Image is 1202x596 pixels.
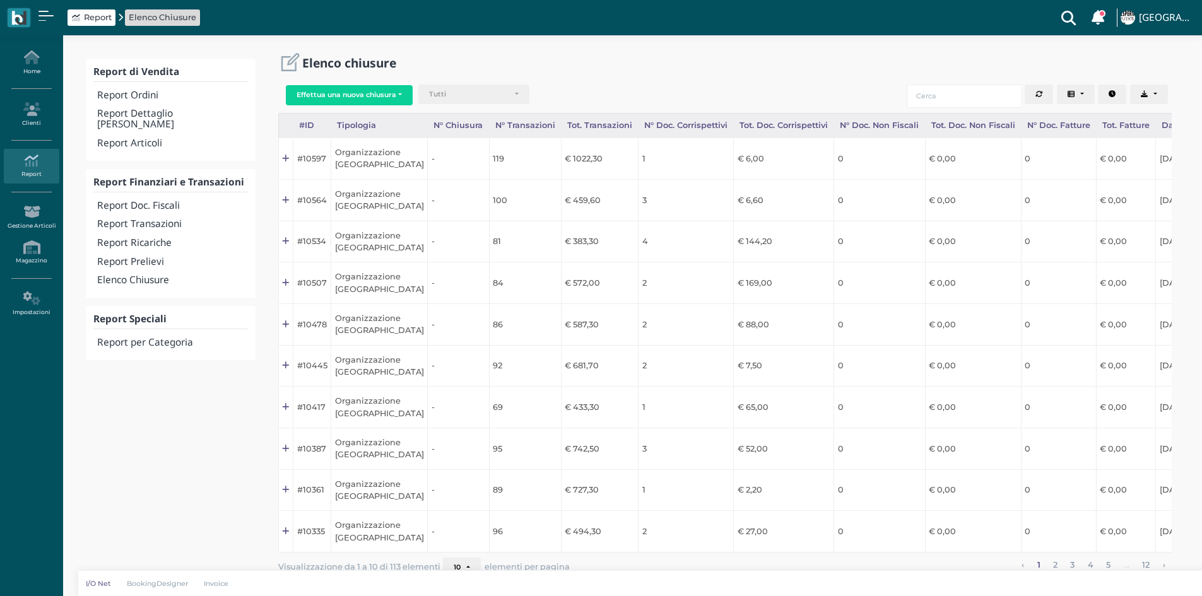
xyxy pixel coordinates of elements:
[489,221,561,262] td: 81
[93,175,244,189] b: Report Finanziari e Transazioni
[489,345,561,387] td: 92
[1057,85,1099,105] div: Colonne
[734,469,834,511] td: € 2,20
[331,387,428,428] td: Organizzazione [GEOGRAPHIC_DATA]
[4,235,59,270] a: Magazzino
[638,345,733,387] td: 2
[561,345,638,387] td: € 681,70
[4,149,59,184] a: Report
[638,428,733,469] td: 3
[734,511,834,552] td: € 27,00
[97,90,247,101] h4: Report Ordini
[489,179,561,221] td: 100
[1096,428,1155,469] td: € 0,00
[97,138,247,149] h4: Report Articoli
[331,345,428,387] td: Organizzazione [GEOGRAPHIC_DATA]
[293,114,331,137] div: #ID
[418,85,529,105] button: Tutti
[925,138,1021,180] td: € 0,00
[834,511,925,552] td: 0
[561,179,638,221] td: € 459,60
[97,275,247,286] h4: Elenco Chiusure
[561,469,638,511] td: € 727,30
[278,558,440,575] span: Visualizzazione da 1 a 10 di 113 elementi
[331,428,428,469] td: Organizzazione [GEOGRAPHIC_DATA]
[293,511,331,552] td: #10335
[331,179,428,221] td: Organizzazione [GEOGRAPHIC_DATA]
[97,108,247,130] h4: Report Dettaglio [PERSON_NAME]
[489,262,561,304] td: 84
[638,303,733,345] td: 2
[834,262,925,304] td: 0
[293,387,331,428] td: #10417
[119,578,196,588] a: BookingDesigner
[489,303,561,345] td: 86
[734,114,834,137] div: Tot. Doc. Corrispettivi
[428,303,489,345] td: -
[331,469,428,511] td: Organizzazione [GEOGRAPHIC_DATA]
[428,428,489,469] td: -
[1119,3,1194,33] a: ... [GEOGRAPHIC_DATA]
[1057,85,1095,105] button: Columns
[84,11,112,23] span: Report
[561,387,638,428] td: € 433,30
[638,114,733,137] div: N° Doc. Corrispettivi
[293,262,331,304] td: #10507
[293,138,331,180] td: #10597
[1083,558,1097,574] a: alla pagina 4
[454,563,461,572] span: 10
[734,179,834,221] td: € 6,60
[93,65,179,78] b: Report di Vendita
[1096,387,1155,428] td: € 0,00
[1112,557,1191,585] iframe: Help widget launcher
[97,337,247,348] h4: Report per Categoria
[638,511,733,552] td: 2
[293,303,331,345] td: #10478
[907,85,1022,108] input: Cerca
[925,114,1021,137] div: Tot. Doc. Non Fiscali
[925,387,1021,428] td: € 0,00
[428,262,489,304] td: -
[1021,511,1096,552] td: 0
[638,469,733,511] td: 1
[1021,179,1096,221] td: 0
[925,303,1021,345] td: € 0,00
[1021,262,1096,304] td: 0
[834,469,925,511] td: 0
[834,387,925,428] td: 0
[561,114,638,137] div: Tot. Transazioni
[1021,387,1096,428] td: 0
[734,428,834,469] td: € 52,00
[489,469,561,511] td: 89
[428,511,489,552] td: -
[331,138,428,180] td: Organizzazione [GEOGRAPHIC_DATA]
[4,286,59,321] a: Impostazioni
[428,221,489,262] td: -
[86,578,111,588] p: I/O Net
[489,114,561,137] div: N° Transazioni
[331,114,428,137] div: Tipologia
[443,558,570,578] div: elementi per pagina
[331,511,428,552] td: Organizzazione [GEOGRAPHIC_DATA]
[925,511,1021,552] td: € 0,00
[561,428,638,469] td: € 742,50
[293,345,331,387] td: #10445
[561,303,638,345] td: € 587,30
[1021,428,1096,469] td: 0
[1021,303,1096,345] td: 0
[561,511,638,552] td: € 494,30
[129,11,196,23] a: Elenco Chiusure
[925,179,1021,221] td: € 0,00
[561,221,638,262] td: € 383,30
[443,558,481,578] button: 10
[4,45,59,80] a: Home
[1102,558,1115,574] a: alla pagina 5
[428,345,489,387] td: -
[638,138,733,180] td: 1
[834,428,925,469] td: 0
[1096,469,1155,511] td: € 0,00
[925,345,1021,387] td: € 0,00
[1021,138,1096,180] td: 0
[1096,345,1155,387] td: € 0,00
